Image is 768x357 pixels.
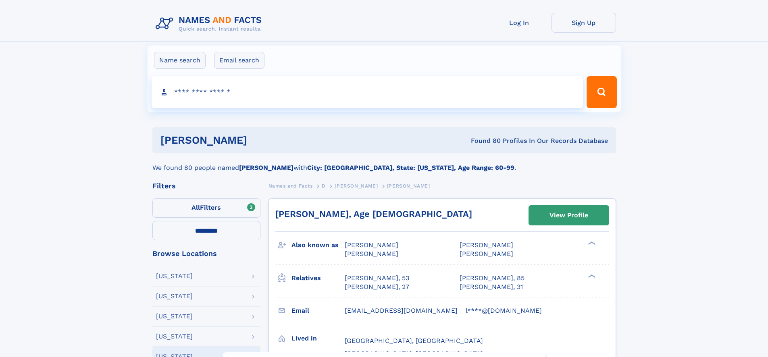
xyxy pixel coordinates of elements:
div: Found 80 Profiles In Our Records Database [359,136,608,145]
b: [PERSON_NAME] [239,164,293,171]
div: Browse Locations [152,250,260,257]
input: search input [152,76,583,108]
a: [PERSON_NAME], 53 [345,274,409,283]
a: Names and Facts [268,181,313,191]
a: [PERSON_NAME], Age [DEMOGRAPHIC_DATA] [275,209,472,219]
button: Search Button [587,76,616,108]
span: [EMAIL_ADDRESS][DOMAIN_NAME] [345,307,458,314]
div: [US_STATE] [156,293,193,299]
a: View Profile [529,206,609,225]
a: Sign Up [552,13,616,33]
a: [PERSON_NAME], 27 [345,283,409,291]
h1: [PERSON_NAME] [160,135,359,145]
div: Filters [152,182,260,190]
span: All [191,204,200,211]
label: Filters [152,198,260,218]
div: ❯ [586,241,596,246]
h3: Relatives [291,271,345,285]
span: [PERSON_NAME] [460,241,513,249]
span: [PERSON_NAME] [345,241,398,249]
span: [GEOGRAPHIC_DATA], [GEOGRAPHIC_DATA] [345,337,483,345]
div: [US_STATE] [156,273,193,279]
label: Email search [214,52,264,69]
span: [PERSON_NAME] [345,250,398,258]
h3: Email [291,304,345,318]
span: [PERSON_NAME] [335,183,378,189]
b: City: [GEOGRAPHIC_DATA], State: [US_STATE], Age Range: 60-99 [307,164,514,171]
span: D [322,183,326,189]
div: We found 80 people named with . [152,153,616,173]
div: [US_STATE] [156,333,193,340]
div: ❯ [586,273,596,279]
h3: Lived in [291,332,345,345]
h3: Also known as [291,238,345,252]
a: D [322,181,326,191]
label: Name search [154,52,206,69]
a: [PERSON_NAME], 31 [460,283,523,291]
span: [PERSON_NAME] [460,250,513,258]
div: [US_STATE] [156,313,193,320]
a: Log In [487,13,552,33]
img: Logo Names and Facts [152,13,268,35]
div: View Profile [549,206,588,225]
a: [PERSON_NAME] [335,181,378,191]
span: [PERSON_NAME] [387,183,430,189]
a: [PERSON_NAME], 85 [460,274,524,283]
